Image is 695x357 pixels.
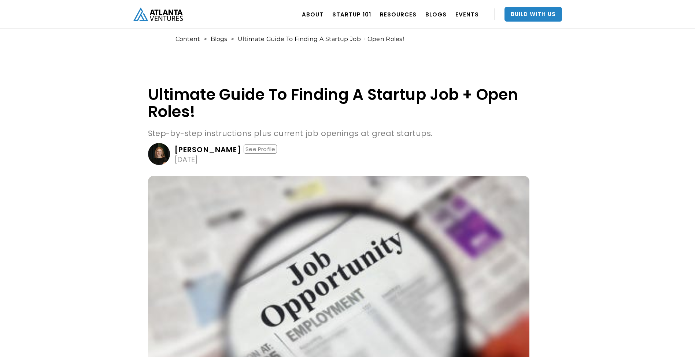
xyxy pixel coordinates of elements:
a: [PERSON_NAME]See Profile[DATE] [148,143,529,165]
h1: Ultimate Guide To Finding A Startup Job + Open Roles! [148,86,529,120]
a: Blogs [211,35,227,43]
a: BLOGS [425,4,447,25]
a: Content [175,35,200,43]
div: > [231,35,234,43]
a: ABOUT [302,4,324,25]
p: Step-by-step instructions plus current job openings at great startups. [148,128,529,139]
div: See Profile [244,144,277,154]
div: [DATE] [174,156,198,163]
a: RESOURCES [380,4,417,25]
a: EVENTS [455,4,479,25]
div: Ultimate Guide To Finding A Startup Job + Open Roles! [238,35,404,43]
a: Build With Us [504,7,562,22]
div: [PERSON_NAME] [174,146,242,153]
a: Startup 101 [332,4,371,25]
div: > [204,35,207,43]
